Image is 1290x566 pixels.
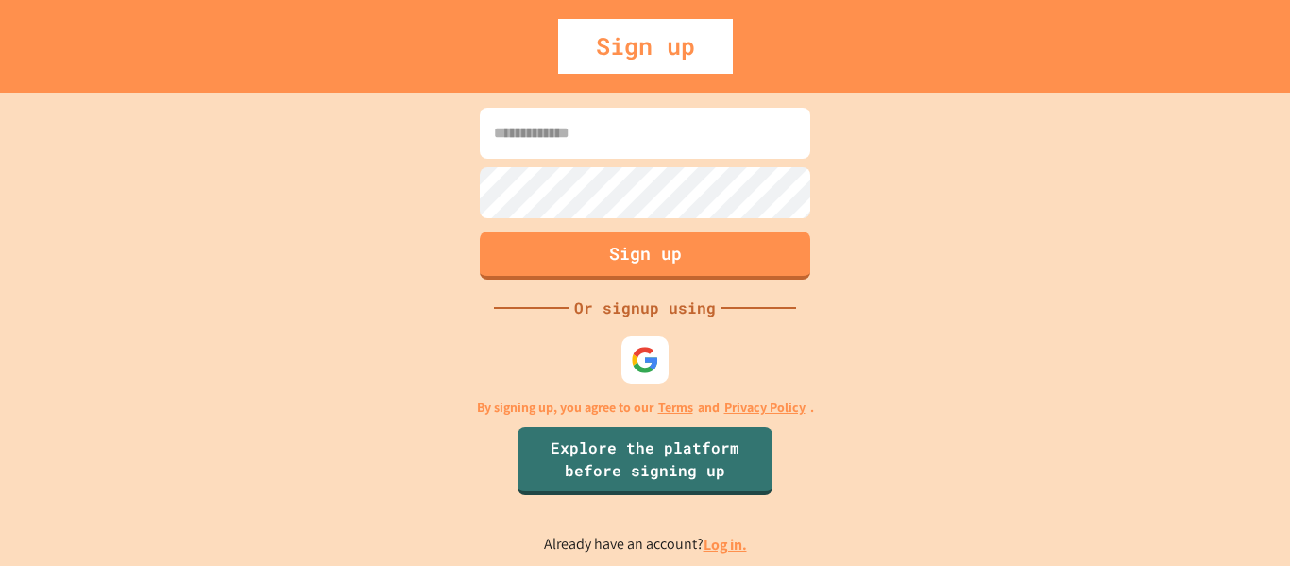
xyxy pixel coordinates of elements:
p: By signing up, you agree to our and . [477,398,814,418]
p: Already have an account? [544,533,747,557]
a: Privacy Policy [724,398,806,418]
div: Sign up [558,19,733,74]
button: Sign up [480,232,810,280]
a: Explore the platform before signing up [518,427,772,495]
a: Terms [658,398,693,418]
img: google-icon.svg [631,346,659,374]
a: Log in. [704,535,747,555]
div: Or signup using [569,297,721,319]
